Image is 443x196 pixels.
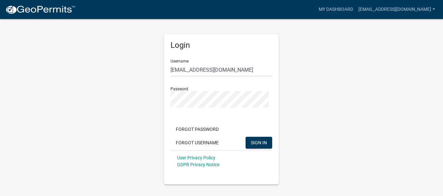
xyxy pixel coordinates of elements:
[177,155,215,160] a: User Privacy Policy
[251,140,267,145] span: SIGN IN
[246,137,272,149] button: SIGN IN
[356,3,438,16] a: [EMAIL_ADDRESS][DOMAIN_NAME]
[316,3,356,16] a: My Dashboard
[177,162,219,167] a: GDPR Privacy Notice
[171,41,272,50] h5: Login
[171,123,224,135] button: Forgot Password
[171,137,224,149] button: Forgot Username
